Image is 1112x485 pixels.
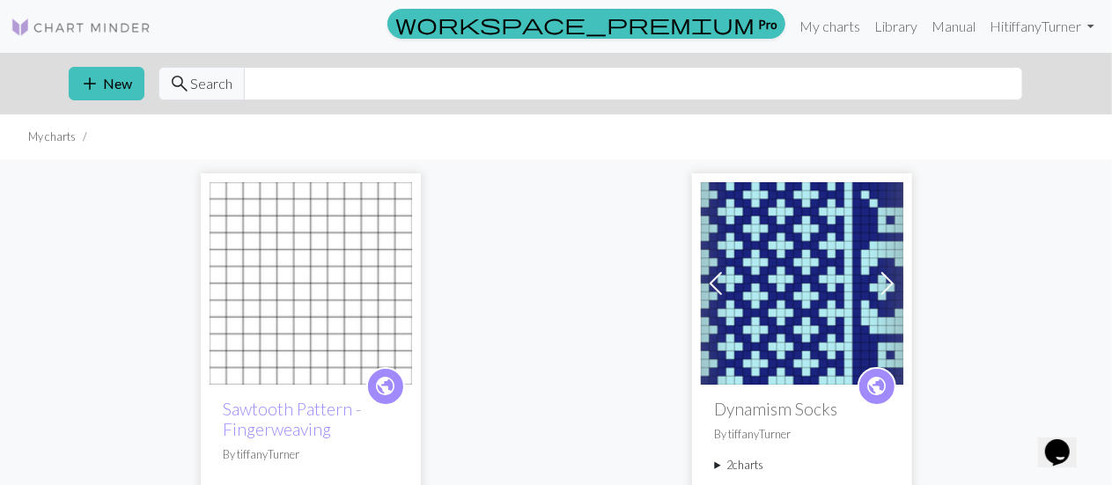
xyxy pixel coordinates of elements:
[69,67,144,100] button: New
[374,369,396,404] i: public
[28,129,76,145] li: My charts
[865,369,887,404] i: public
[80,71,101,96] span: add
[170,71,191,96] span: search
[1038,415,1094,467] iframe: chat widget
[11,17,151,38] img: Logo
[701,182,903,385] img: Dynamism Socks
[715,426,889,443] p: By tiffanyTurner
[374,372,396,400] span: public
[210,273,412,290] a: Sawtooth Pattern - Fingerweaving
[701,273,903,290] a: Dynamism Socks
[924,9,983,44] a: Manual
[715,457,889,474] summary: 2charts
[983,9,1101,44] a: HitiffanyTurner
[366,367,405,406] a: public
[858,367,896,406] a: public
[395,11,755,36] span: workspace_premium
[865,372,887,400] span: public
[792,9,867,44] a: My charts
[191,73,233,94] span: Search
[210,182,412,385] img: Sawtooth Pattern - Fingerweaving
[224,399,362,439] a: Sawtooth Pattern - Fingerweaving
[224,446,398,463] p: By tiffanyTurner
[867,9,924,44] a: Library
[387,9,785,39] a: Pro
[715,399,889,419] h2: Dynamism Socks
